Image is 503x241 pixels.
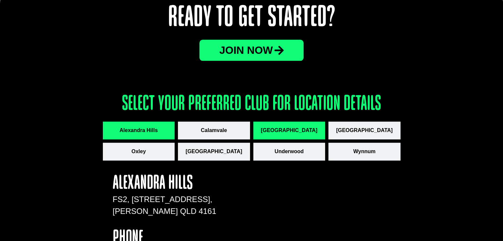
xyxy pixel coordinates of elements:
h2: Ready to Get Started? [103,3,400,33]
h3: Select your preferred club for location details [103,94,400,115]
span: [GEOGRAPHIC_DATA] [186,148,242,155]
span: [GEOGRAPHIC_DATA] [336,126,393,134]
span: Underwood [274,148,304,155]
p: FS2, [STREET_ADDRESS], [PERSON_NAME] QLD 4161 [113,193,217,217]
span: Alexandra Hills [119,126,158,134]
span: Wynnum [353,148,375,155]
span: Calamvale [201,126,227,134]
span: [GEOGRAPHIC_DATA] [261,126,317,134]
span: Oxley [131,148,146,155]
span: JOin now [219,45,273,55]
a: JOin now [199,40,304,61]
h4: Alexandra Hills [113,174,217,193]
